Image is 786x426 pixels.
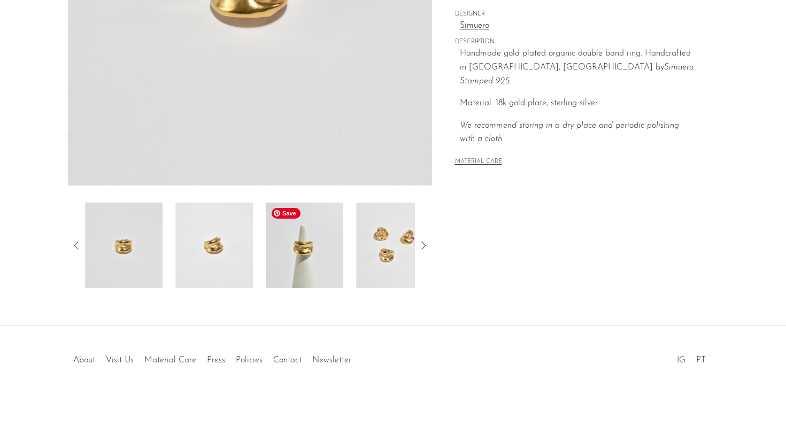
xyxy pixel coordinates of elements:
[455,10,696,19] span: DESIGNER
[696,356,706,365] a: PT
[85,203,163,288] img: Carme Ring
[455,158,502,166] button: MATERIAL CARE
[144,356,196,365] a: Material Care
[175,203,253,288] img: Carme Ring
[672,347,711,368] ul: Social Medias
[677,356,685,365] a: IG
[266,203,343,288] img: Carme Ring
[236,356,263,365] a: Policies
[460,97,696,111] p: Material: 18k gold plate, sterling silver.
[460,63,695,86] em: Simuero. Stamped 925.
[73,356,95,365] a: About
[455,37,696,47] span: DESCRIPTION
[207,356,225,365] a: Press
[68,347,357,368] ul: Quick links
[272,208,300,219] span: Save
[106,356,134,365] a: Visit Us
[273,356,302,365] a: Contact
[460,19,696,33] a: Simuero
[460,47,696,88] p: Handmade gold plated organic double band ring. Handcrafted in [GEOGRAPHIC_DATA], [GEOGRAPHIC_DATA...
[460,121,679,144] i: We recommend storing in a dry place and periodic polishing with a cloth.
[356,203,434,288] img: Carme Ring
